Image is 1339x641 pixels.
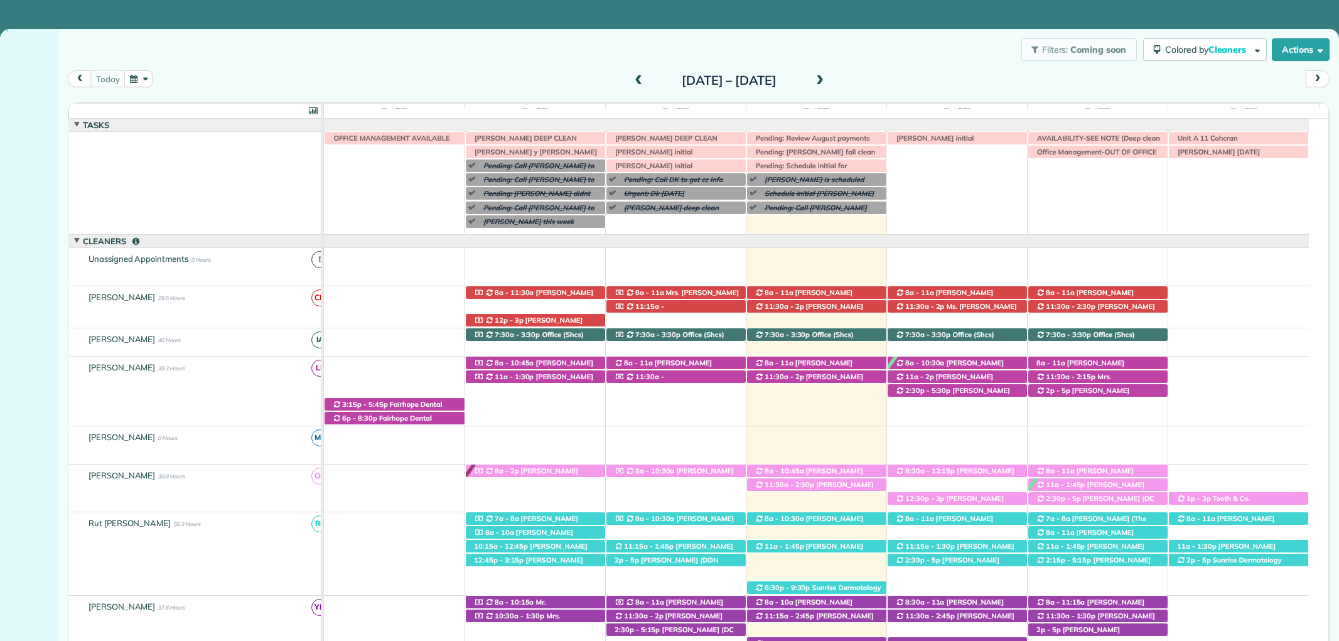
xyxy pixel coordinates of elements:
[1036,372,1164,390] span: Mrs. [PERSON_NAME] ([PHONE_NUMBER])
[1186,494,1212,503] span: 1p - 3p
[1036,514,1146,532] span: [PERSON_NAME] (The Verandas)
[614,311,692,328] span: [PERSON_NAME] ([PHONE_NUMBER])
[341,414,378,423] span: 6p - 8:30p
[466,526,605,539] div: [STREET_ADDRESS]
[747,370,886,384] div: [STREET_ADDRESS]
[477,189,590,207] span: Pending: [PERSON_NAME] didnt leave check
[606,370,746,384] div: [STREET_ADDRESS]
[660,106,692,116] span: [DATE]
[895,386,1010,404] span: [PERSON_NAME] ([PHONE_NUMBER])
[888,465,1027,478] div: [STREET_ADDRESS][PERSON_NAME]
[888,492,1027,505] div: [STREET_ADDRESS]
[905,302,945,311] span: 11:30a - 2p
[758,175,881,211] span: [PERSON_NAME] is scheduled [DATE] but if we have something on 10/16 or 10/17 reschedule her for t...
[473,542,588,559] span: [PERSON_NAME] ([PHONE_NUMBER])
[614,625,661,634] span: 2:30p - 5:15p
[895,514,993,532] span: [PERSON_NAME] ([PHONE_NUMBER])
[614,556,640,564] span: 2p - 5p
[764,583,811,592] span: 6:30p - 9:30p
[1036,288,1134,306] span: [PERSON_NAME] ([PHONE_NUMBER])
[895,494,1004,512] span: [PERSON_NAME] ([PHONE_NUMBER])
[1186,556,1212,564] span: 2p - 5p
[755,372,863,390] span: [PERSON_NAME] ([PHONE_NUMBER])
[606,554,746,567] div: [STREET_ADDRESS][PERSON_NAME]
[1306,70,1330,87] button: next
[606,465,746,478] div: [STREET_ADDRESS]
[895,611,1014,629] span: [PERSON_NAME] ([PHONE_NUMBER])
[755,583,881,601] span: Sunrise Dermatology ([PHONE_NUMBER])
[747,610,886,623] div: [STREET_ADDRESS]
[890,134,975,143] span: [PERSON_NAME] initial
[1045,288,1075,297] span: 8a - 11a
[888,286,1027,299] div: [STREET_ADDRESS]
[895,598,1004,615] span: [PERSON_NAME] ([PHONE_NUMBER])
[1028,357,1168,370] div: [STREET_ADDRESS]
[1045,514,1071,523] span: 7a - 8a
[1045,386,1071,395] span: 2p - 5p
[466,286,605,299] div: [STREET_ADDRESS]
[750,161,847,179] span: Pending: Schedule initial for [PERSON_NAME]
[1036,528,1134,546] span: [PERSON_NAME] ([PHONE_NUMBER])
[606,623,746,637] div: [STREET_ADDRESS]
[755,480,874,498] span: [PERSON_NAME] ([PHONE_NUMBER])
[86,432,158,442] span: [PERSON_NAME]
[1045,466,1075,475] span: 8a - 11a
[618,203,719,221] span: [PERSON_NAME] deep clean [DATE] 8 am
[747,581,886,595] div: [STREET_ADDRESS][PERSON_NAME]
[888,512,1027,525] div: [STREET_ADDRESS][PERSON_NAME]
[86,470,158,480] span: [PERSON_NAME]
[1176,494,1250,512] span: Tooth & Co. ([PHONE_NUMBER])
[311,251,328,268] span: !
[485,528,515,537] span: 8a - 10a
[764,611,815,620] span: 11:15a - 2:45p
[905,386,952,395] span: 2:30p - 5:30p
[895,556,999,573] span: [PERSON_NAME] ([PHONE_NUMBER])
[473,316,583,333] span: [PERSON_NAME] ([PHONE_NUMBER])
[466,328,605,342] div: 11940 [US_STATE] 181 - Fairhope, AL, 36532
[614,466,734,484] span: [PERSON_NAME] ([PHONE_NUMBER])
[755,302,863,320] span: [PERSON_NAME] ([PHONE_NUMBER])
[614,288,739,306] span: Mrs. [PERSON_NAME] ([PHONE_NUMBER])
[80,120,112,130] span: Tasks
[1028,512,1168,525] div: [STREET_ADDRESS]
[1176,542,1217,551] span: 11a - 1:30p
[1045,528,1075,537] span: 8a - 11a
[1028,370,1168,384] div: [STREET_ADDRESS]
[1169,492,1308,505] div: [STREET_ADDRESS]
[1028,554,1168,567] div: [STREET_ADDRESS]
[1028,540,1168,553] div: [STREET_ADDRESS][PERSON_NAME]
[477,203,594,221] span: Pending: Call [PERSON_NAME] to get cc after 4 pm
[158,365,185,372] span: 39.3 Hours
[1028,286,1168,299] div: [STREET_ADDRESS]
[764,514,805,523] span: 8a - 10:30a
[86,292,158,302] span: [PERSON_NAME]
[494,330,541,339] span: 7:30a - 3:30p
[1028,384,1168,397] div: [STREET_ADDRESS]
[311,429,328,446] span: MC
[473,598,601,615] span: Mr. [PERSON_NAME] ([PHONE_NUMBER])
[606,357,746,370] div: [STREET_ADDRESS]
[905,372,935,381] span: 11a - 2p
[623,358,653,367] span: 8a - 11a
[379,106,411,116] span: [DATE]
[494,288,535,297] span: 8a - 11:30a
[606,300,746,313] div: [STREET_ADDRESS]
[1176,514,1274,532] span: [PERSON_NAME] ([PHONE_NUMBER])
[468,148,603,192] span: [PERSON_NAME] y [PERSON_NAME] solo dos [PERSON_NAME] ([PERSON_NAME] va a llevar su nino al doctor...
[1036,625,1062,634] span: 2p - 5p
[614,330,724,348] span: Office (Shcs) ([PHONE_NUMBER])
[1036,386,1129,404] span: [PERSON_NAME] ([PHONE_NUMBER])
[614,542,733,559] span: [PERSON_NAME] ([PHONE_NUMBER])
[650,73,807,87] h2: [DATE] – [DATE]
[758,189,874,198] span: Schedule Initial [PERSON_NAME]
[325,398,465,411] div: [STREET_ADDRESS][PERSON_NAME]
[473,542,529,551] span: 10:15a - 12:45p
[764,330,811,339] span: 7:30a - 3:30p
[466,610,605,623] div: [STREET_ADDRESS]
[905,611,955,620] span: 11:30a - 2:45p
[755,611,874,629] span: [PERSON_NAME] ([PHONE_NUMBER])
[466,540,605,553] div: [STREET_ADDRESS]
[1028,526,1168,539] div: [STREET_ADDRESS]
[747,286,886,299] div: [STREET_ADDRESS]
[1045,542,1086,551] span: 11a - 1:45p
